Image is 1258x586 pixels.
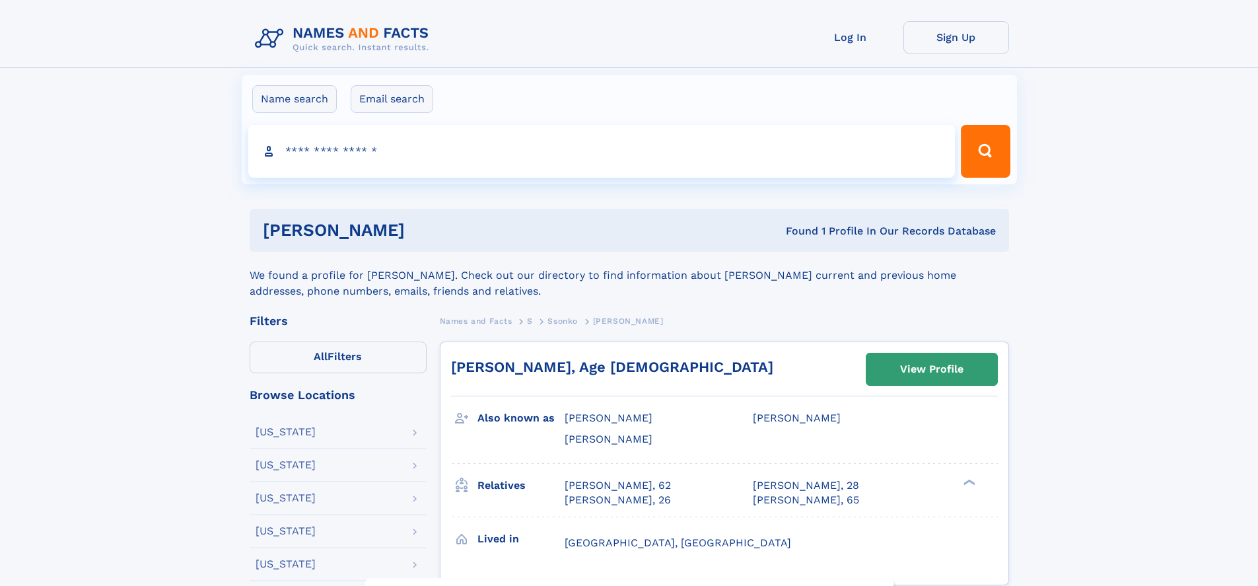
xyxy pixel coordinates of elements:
[565,536,791,549] span: [GEOGRAPHIC_DATA], [GEOGRAPHIC_DATA]
[753,478,859,493] a: [PERSON_NAME], 28
[250,389,427,401] div: Browse Locations
[263,222,596,238] h1: [PERSON_NAME]
[440,312,512,329] a: Names and Facts
[477,407,565,429] h3: Also known as
[903,21,1009,54] a: Sign Up
[961,125,1010,178] button: Search Button
[595,224,996,238] div: Found 1 Profile In Our Records Database
[565,433,652,445] span: [PERSON_NAME]
[798,21,903,54] a: Log In
[960,478,976,486] div: ❯
[527,312,533,329] a: S
[565,478,671,493] a: [PERSON_NAME], 62
[753,412,841,424] span: [PERSON_NAME]
[314,350,328,363] span: All
[547,312,578,329] a: Ssonko
[593,316,664,326] span: [PERSON_NAME]
[256,493,316,503] div: [US_STATE]
[256,427,316,437] div: [US_STATE]
[248,125,956,178] input: search input
[866,353,997,385] a: View Profile
[351,85,433,113] label: Email search
[250,342,427,373] label: Filters
[527,316,533,326] span: S
[565,493,671,507] a: [PERSON_NAME], 26
[250,21,440,57] img: Logo Names and Facts
[252,85,337,113] label: Name search
[900,354,963,385] div: View Profile
[477,528,565,550] h3: Lived in
[451,359,773,375] a: [PERSON_NAME], Age [DEMOGRAPHIC_DATA]
[250,252,1009,299] div: We found a profile for [PERSON_NAME]. Check out our directory to find information about [PERSON_N...
[256,559,316,569] div: [US_STATE]
[753,493,859,507] a: [PERSON_NAME], 65
[256,526,316,536] div: [US_STATE]
[477,474,565,497] h3: Relatives
[565,412,652,424] span: [PERSON_NAME]
[250,315,427,327] div: Filters
[547,316,578,326] span: Ssonko
[256,460,316,470] div: [US_STATE]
